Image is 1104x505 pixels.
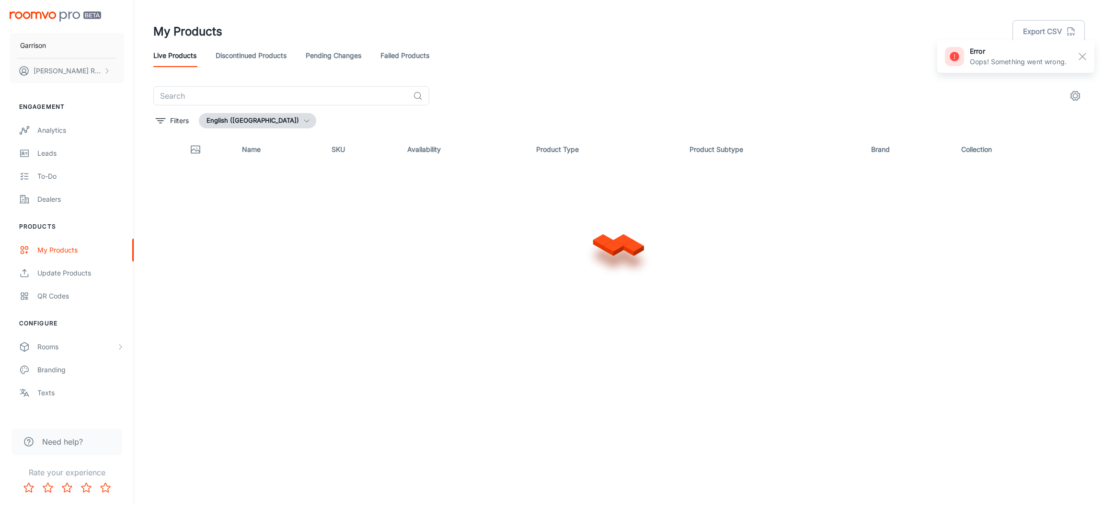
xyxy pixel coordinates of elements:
[37,342,116,352] div: Rooms
[970,57,1067,67] p: Oops! Something went wrong.
[1012,20,1085,43] button: Export CSV
[380,44,429,67] a: Failed Products
[682,136,864,163] th: Product Subtype
[37,245,124,255] div: My Products
[37,365,124,375] div: Branding
[96,478,115,497] button: Rate 5 star
[529,136,681,163] th: Product Type
[10,33,124,58] button: Garrison
[1066,86,1085,105] button: settings
[77,478,96,497] button: Rate 4 star
[234,136,324,163] th: Name
[216,44,287,67] a: Discontinued Products
[153,113,191,128] button: filter
[34,66,101,76] p: [PERSON_NAME] Redfield
[8,467,126,478] p: Rate your experience
[37,291,124,301] div: QR Codes
[153,23,222,40] h1: My Products
[20,40,46,51] p: Garrison
[863,136,953,163] th: Brand
[10,58,124,83] button: [PERSON_NAME] Redfield
[954,136,1085,163] th: Collection
[37,125,124,136] div: Analytics
[170,115,189,126] p: Filters
[38,478,57,497] button: Rate 2 star
[153,86,409,105] input: Search
[10,11,101,22] img: Roomvo PRO Beta
[37,194,124,205] div: Dealers
[153,44,196,67] a: Live Products
[190,144,201,155] svg: Thumbnail
[37,171,124,182] div: To-do
[306,44,361,67] a: Pending Changes
[199,113,316,128] button: English ([GEOGRAPHIC_DATA])
[400,136,529,163] th: Availability
[37,388,124,398] div: Texts
[324,136,400,163] th: SKU
[19,478,38,497] button: Rate 1 star
[57,478,77,497] button: Rate 3 star
[970,46,1067,57] h6: error
[37,148,124,159] div: Leads
[42,436,83,448] span: Need help?
[37,268,124,278] div: Update Products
